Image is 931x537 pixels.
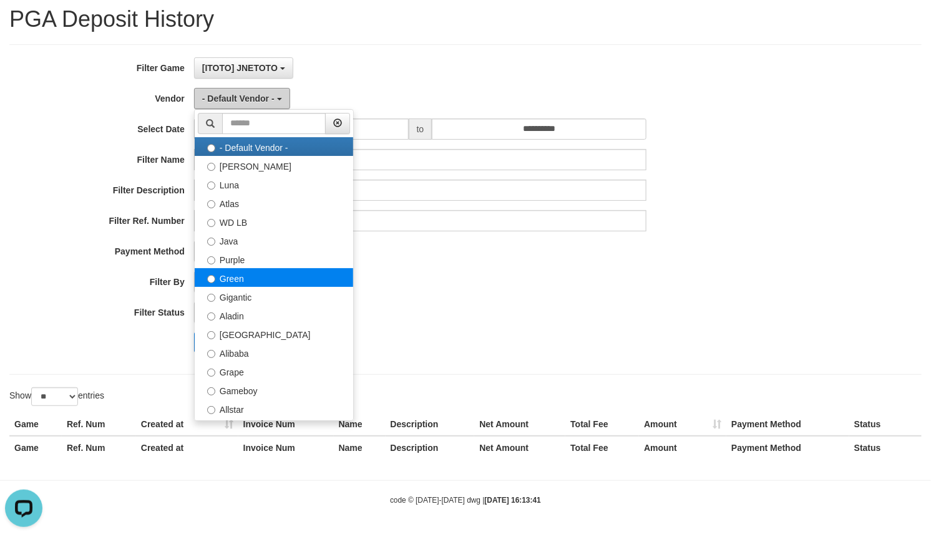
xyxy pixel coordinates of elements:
[195,231,353,249] label: Java
[639,413,726,436] th: Amount
[195,380,353,399] label: Gameboy
[207,181,215,190] input: Luna
[195,137,353,156] label: - Default Vendor -
[334,436,386,459] th: Name
[207,200,215,208] input: Atlas
[195,306,353,324] label: Aladin
[202,94,275,104] span: - Default Vendor -
[565,413,639,436] th: Total Fee
[5,5,42,42] button: Open LiveChat chat widget
[9,436,62,459] th: Game
[195,287,353,306] label: Gigantic
[390,496,541,505] small: code © [DATE]-[DATE] dwg |
[474,436,565,459] th: Net Amount
[195,324,353,343] label: [GEOGRAPHIC_DATA]
[386,413,475,436] th: Description
[207,275,215,283] input: Green
[195,362,353,380] label: Grape
[195,193,353,212] label: Atlas
[195,399,353,418] label: Allstar
[195,249,353,268] label: Purple
[202,63,278,73] span: [ITOTO] JNETOTO
[726,413,849,436] th: Payment Method
[9,7,922,32] h1: PGA Deposit History
[334,413,386,436] th: Name
[849,413,922,436] th: Status
[207,294,215,302] input: Gigantic
[207,350,215,358] input: Alibaba
[207,369,215,377] input: Grape
[238,413,334,436] th: Invoice Num
[9,413,62,436] th: Game
[485,496,541,505] strong: [DATE] 16:13:41
[207,406,215,414] input: Allstar
[207,312,215,321] input: Aladin
[195,212,353,231] label: WD LB
[639,436,726,459] th: Amount
[565,436,639,459] th: Total Fee
[474,413,565,436] th: Net Amount
[31,387,78,406] select: Showentries
[195,343,353,362] label: Alibaba
[386,436,475,459] th: Description
[195,175,353,193] label: Luna
[9,387,104,406] label: Show entries
[194,57,293,79] button: [ITOTO] JNETOTO
[195,418,353,437] label: Xtr
[849,436,922,459] th: Status
[726,436,849,459] th: Payment Method
[207,256,215,264] input: Purple
[207,387,215,395] input: Gameboy
[62,436,136,459] th: Ref. Num
[207,163,215,171] input: [PERSON_NAME]
[136,413,238,436] th: Created at
[207,238,215,246] input: Java
[195,156,353,175] label: [PERSON_NAME]
[195,268,353,287] label: Green
[238,436,334,459] th: Invoice Num
[207,331,215,339] input: [GEOGRAPHIC_DATA]
[62,413,136,436] th: Ref. Num
[409,119,432,140] span: to
[194,88,290,109] button: - Default Vendor -
[136,436,238,459] th: Created at
[207,219,215,227] input: WD LB
[207,144,215,152] input: - Default Vendor -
